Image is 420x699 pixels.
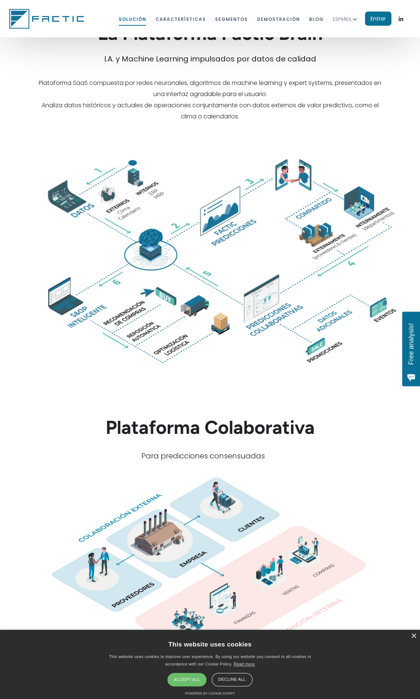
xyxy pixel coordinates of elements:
[167,673,206,686] div: Accept all
[156,12,206,26] a: características
[109,654,311,666] span: This website uses cookies to improve user experience. By using our website you consent to all coo...
[185,692,235,695] a: Powered by cookie-script
[309,12,324,26] a: BLOG
[411,633,416,639] div: ×
[45,449,375,463] h2: Para predicciones consensuadas
[49,476,371,663] img: Collaborative Predictions FACTIC
[119,12,146,26] a: Solución
[365,12,391,26] a: Entrar
[257,12,300,26] a: dEMOstración
[333,7,365,31] div: ESPAÑOL
[234,662,255,666] a: Read more
[45,417,375,438] h1: Plataforma Colaborativa
[215,12,248,26] a: segmentos
[47,159,397,365] img: S&OP, demand planning. predictive analytics, machine learning, FACTIC Platform
[169,635,252,653] div: This website uses cookies
[212,673,253,686] div: Decline all
[333,16,352,23] div: ESPAÑOL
